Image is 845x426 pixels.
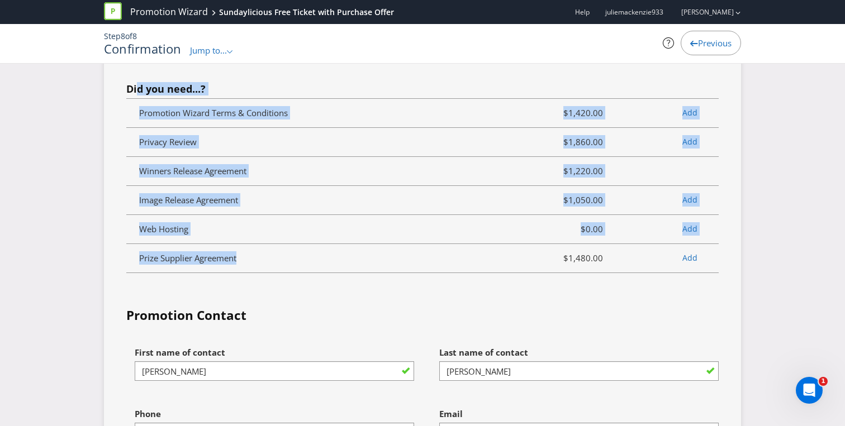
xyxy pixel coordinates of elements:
[139,107,288,118] span: Promotion Wizard Terms & Conditions
[130,6,208,18] a: Promotion Wizard
[439,347,528,358] span: Last name of contact
[605,7,663,17] span: juliemackenzie933
[190,45,227,56] span: Jump to...
[575,7,590,17] a: Help
[132,31,137,41] span: 8
[698,37,732,49] span: Previous
[104,31,121,41] span: Step
[126,307,246,324] legend: Promotion Contact
[517,251,611,265] span: $1,480.00
[682,136,697,147] a: Add
[517,222,611,236] span: $0.00
[135,408,161,419] span: Phone
[121,31,125,41] span: 8
[682,223,697,234] a: Add
[796,377,823,404] iframe: Intercom live chat
[139,223,188,234] span: Web Hosting
[439,408,463,419] span: Email
[126,84,719,95] h4: Did you need...?
[139,252,236,264] span: Prize Supplier Agreement
[670,7,734,17] a: [PERSON_NAME]
[517,164,611,178] span: $1,220.00
[819,377,828,386] span: 1
[135,347,225,358] span: First name of contact
[139,165,246,176] span: Winners Release Agreement
[517,193,611,207] span: $1,050.00
[682,252,697,263] a: Add
[517,135,611,149] span: $1,860.00
[219,7,394,18] div: Sundaylicious Free Ticket with Purchase Offer
[139,194,238,205] span: Image Release Agreement
[125,31,132,41] span: of
[104,42,182,55] h1: Confirmation
[139,136,197,147] span: Privacy Review
[682,194,697,205] a: Add
[682,107,697,118] a: Add
[517,106,611,119] span: $1,420.00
